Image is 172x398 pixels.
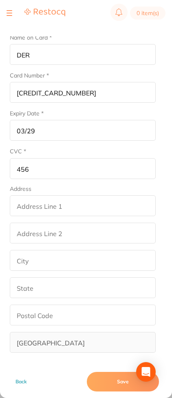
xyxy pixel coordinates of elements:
input: Address Line 1 [10,195,156,216]
input: City [10,250,156,271]
input: Postal Code [10,305,156,325]
img: Restocq Logo [24,8,65,17]
label: CVC * [10,148,26,155]
label: Expiry Date * [10,110,44,117]
input: Address Line 2 [10,223,156,243]
input: MM/YY [10,120,156,141]
input: 1234 1234 1234 1234 [10,82,156,103]
div: Open Intercom Messenger [136,362,156,382]
button: Save [87,372,159,391]
a: Restocq Logo [24,8,65,18]
label: Card Number * [10,72,49,79]
legend: Address [10,186,31,192]
input: State [10,277,156,298]
input: CVC [10,158,156,179]
label: Name on Card * [10,34,52,41]
button: 0 item(s) [130,7,165,20]
button: Back [13,372,80,391]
